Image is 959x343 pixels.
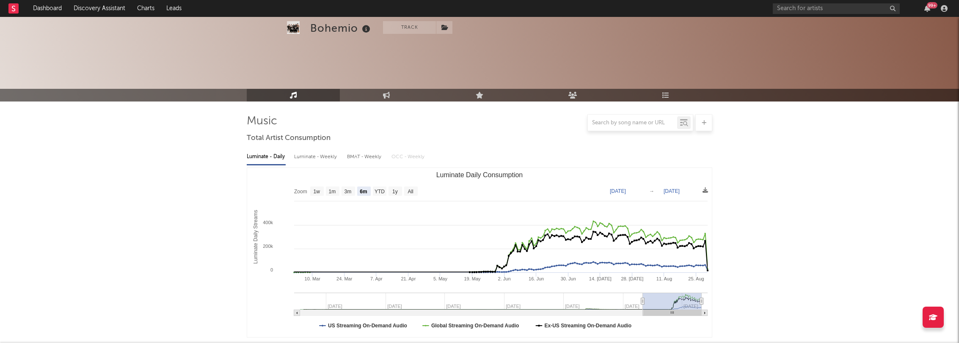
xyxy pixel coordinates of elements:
[247,133,331,143] span: Total Artist Consumption
[247,150,286,164] div: Luminate - Daily
[621,276,643,281] text: 28. [DATE]
[401,276,416,281] text: 21. Apr
[263,220,273,225] text: 400k
[375,189,385,195] text: YTD
[529,276,544,281] text: 16. Jun
[688,276,704,281] text: 25. Aug
[263,244,273,249] text: 200k
[329,189,336,195] text: 1m
[433,276,448,281] text: 5. May
[498,276,511,281] text: 2. Jun
[314,189,320,195] text: 1w
[253,210,259,263] text: Luminate Daily Streams
[436,171,523,178] text: Luminate Daily Consumption
[664,188,680,194] text: [DATE]
[270,267,273,272] text: 0
[305,276,321,281] text: 10. Mar
[344,189,352,195] text: 3m
[431,323,519,329] text: Global Streaming On-Demand Audio
[294,189,307,195] text: Zoom
[464,276,481,281] text: 19. May
[924,5,930,12] button: 99+
[773,3,900,14] input: Search for artists
[360,189,367,195] text: 6m
[927,2,937,8] div: 99 +
[336,276,353,281] text: 24. Mar
[589,276,612,281] text: 14. [DATE]
[656,276,672,281] text: 11. Aug
[610,188,626,194] text: [DATE]
[328,323,407,329] text: US Streaming On-Demand Audio
[310,21,372,35] div: Bohemio
[392,189,398,195] text: 1y
[370,276,383,281] text: 7. Apr
[588,120,677,126] input: Search by song name or URL
[561,276,576,281] text: 30. Jun
[545,323,632,329] text: Ex-US Streaming On-Demand Audio
[383,21,436,34] button: Track
[294,150,339,164] div: Luminate - Weekly
[347,150,383,164] div: BMAT - Weekly
[247,168,712,337] svg: Luminate Daily Consumption
[649,188,654,194] text: →
[408,189,413,195] text: All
